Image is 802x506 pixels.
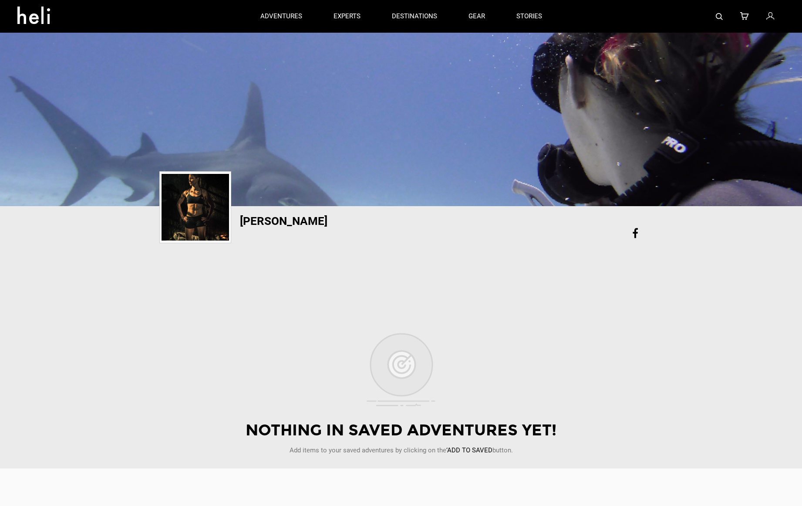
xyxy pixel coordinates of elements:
[446,446,492,454] span: ‘ADD TO SAVED
[260,12,302,21] p: adventures
[334,12,361,21] p: experts
[392,12,437,21] p: destinations
[157,419,645,441] div: Nothing in saved adventures yet!
[157,446,645,455] p: Add items to your saved adventures by clicking on the button.
[240,215,484,227] h1: [PERSON_NAME]
[716,13,723,20] img: search-bar-icon.svg
[367,333,435,406] img: empty cart
[162,174,229,241] img: profile_pic_7c6ba957da4a1a4dd2aeeb50b1727a58.png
